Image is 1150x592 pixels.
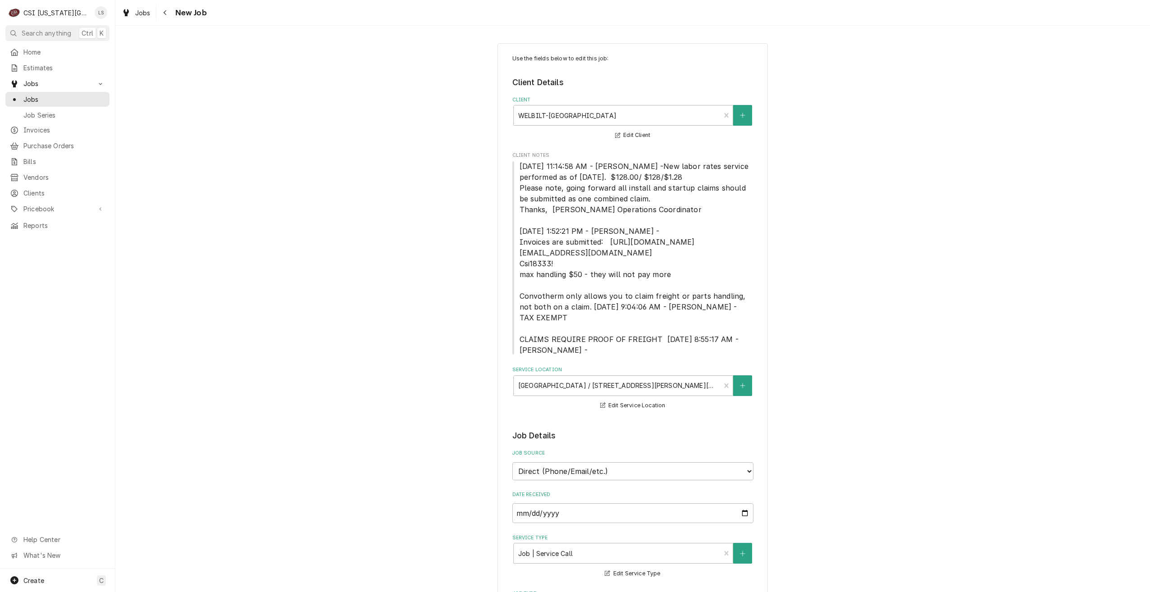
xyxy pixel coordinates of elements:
[512,77,753,88] legend: Client Details
[23,577,44,584] span: Create
[614,130,652,141] button: Edit Client
[733,375,752,396] button: Create New Location
[23,47,105,57] span: Home
[23,63,105,73] span: Estimates
[5,123,110,137] a: Invoices
[95,6,107,19] div: Lindy Springer's Avatar
[5,25,110,41] button: Search anythingCtrlK
[512,503,753,523] input: yyyy-mm-dd
[5,45,110,59] a: Home
[23,188,105,198] span: Clients
[512,55,753,63] p: Use the fields below to edit this job:
[520,162,751,355] span: [DATE] 11:14:58 AM - [PERSON_NAME] -New labor rates service performed as of [DATE]. $128.00/ $128...
[512,534,753,579] div: Service Type
[23,551,104,560] span: What's New
[23,79,91,88] span: Jobs
[5,138,110,153] a: Purchase Orders
[740,551,745,557] svg: Create New Service
[512,152,753,159] span: Client Notes
[5,218,110,233] a: Reports
[22,28,71,38] span: Search anything
[23,141,105,150] span: Purchase Orders
[740,112,745,118] svg: Create New Client
[512,491,753,523] div: Date Received
[512,152,753,355] div: Client Notes
[5,154,110,169] a: Bills
[603,568,662,579] button: Edit Service Type
[733,543,752,564] button: Create New Service
[512,450,753,457] label: Job Source
[5,92,110,107] a: Jobs
[512,430,753,442] legend: Job Details
[512,366,753,411] div: Service Location
[82,28,93,38] span: Ctrl
[740,383,745,389] svg: Create New Location
[23,173,105,182] span: Vendors
[8,6,21,19] div: C
[5,186,110,200] a: Clients
[512,96,753,104] label: Client
[512,366,753,373] label: Service Location
[5,60,110,75] a: Estimates
[100,28,104,38] span: K
[158,5,173,20] button: Navigate back
[5,76,110,91] a: Go to Jobs
[733,105,752,126] button: Create New Client
[23,8,90,18] div: CSI [US_STATE][GEOGRAPHIC_DATA].
[5,201,110,216] a: Go to Pricebook
[23,157,105,166] span: Bills
[512,491,753,498] label: Date Received
[512,534,753,542] label: Service Type
[5,532,110,547] a: Go to Help Center
[23,204,91,214] span: Pricebook
[5,548,110,563] a: Go to What's New
[173,7,207,19] span: New Job
[23,221,105,230] span: Reports
[512,450,753,480] div: Job Source
[95,6,107,19] div: LS
[5,108,110,123] a: Job Series
[118,5,154,20] a: Jobs
[23,110,105,120] span: Job Series
[512,161,753,355] span: Client Notes
[8,6,21,19] div: CSI Kansas City.'s Avatar
[512,96,753,141] div: Client
[23,535,104,544] span: Help Center
[135,8,151,18] span: Jobs
[23,95,105,104] span: Jobs
[23,125,105,135] span: Invoices
[99,576,104,585] span: C
[599,400,667,411] button: Edit Service Location
[5,170,110,185] a: Vendors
